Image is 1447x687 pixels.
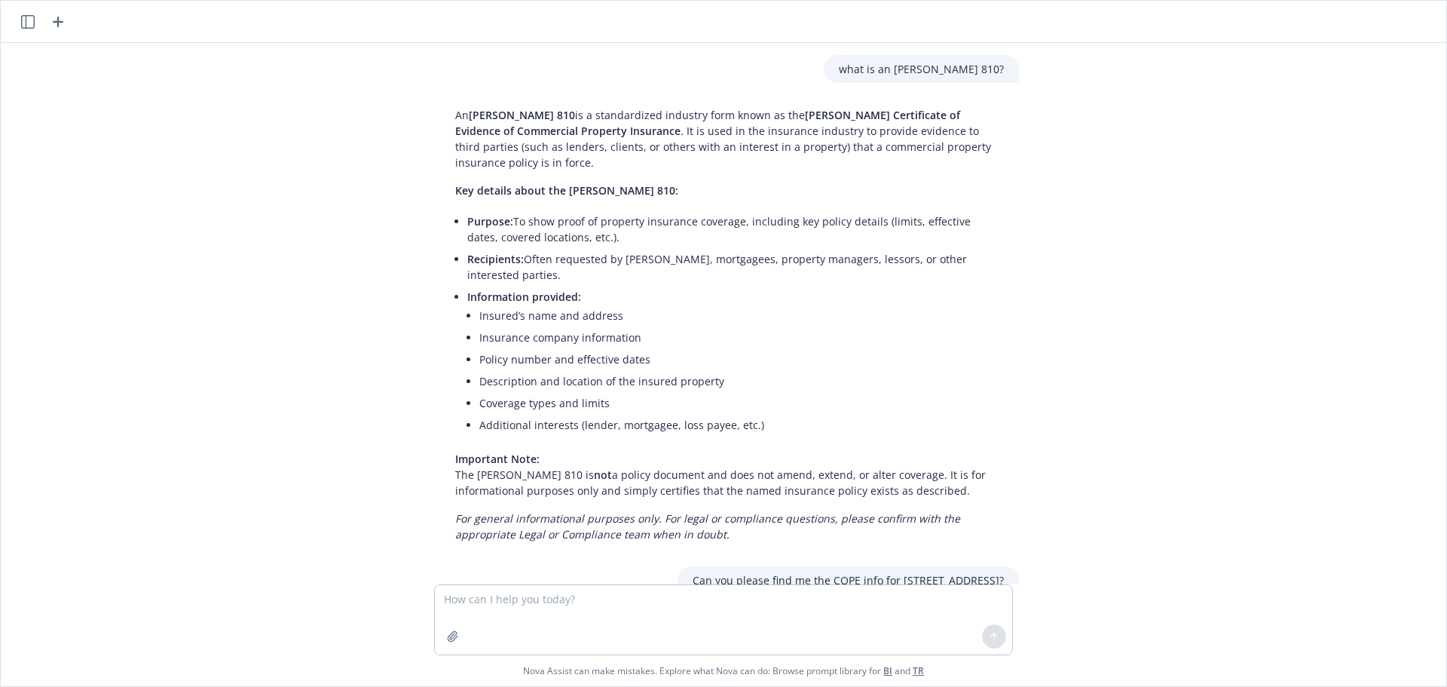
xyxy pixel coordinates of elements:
li: Coverage types and limits [479,392,1004,414]
span: Recipients: [467,252,524,266]
span: not [594,468,612,482]
p: An is a standardized industry form known as the . It is used in the insurance industry to provide... [455,107,1004,170]
em: For general informational purposes only. For legal or compliance questions, please confirm with t... [455,511,960,541]
li: Insured’s name and address [479,305,1004,327]
span: Nova Assist can make mistakes. Explore what Nova can do: Browse prompt library for and [523,655,924,686]
span: Information provided: [467,290,581,304]
li: Description and location of the insured property [479,370,1004,392]
p: The [PERSON_NAME] 810 is a policy document and does not amend, extend, or alter coverage. It is f... [455,451,1004,498]
span: Important Note: [455,452,540,466]
li: Insurance company information [479,327,1004,348]
li: Additional interests (lender, mortgagee, loss payee, etc.) [479,414,1004,436]
a: TR [913,664,924,677]
span: Key details about the [PERSON_NAME] 810: [455,183,678,198]
li: To show proof of property insurance coverage, including key policy details (limits, effective dat... [467,210,1004,248]
li: Often requested by [PERSON_NAME], mortgagees, property managers, lessors, or other interested par... [467,248,1004,286]
span: [PERSON_NAME] 810 [469,108,575,122]
p: Can you please find me the COPE info for [STREET_ADDRESS]? [693,572,1004,588]
li: Policy number and effective dates [479,348,1004,370]
a: BI [883,664,892,677]
span: Purpose: [467,214,513,228]
p: what is an [PERSON_NAME] 810? [839,61,1004,77]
